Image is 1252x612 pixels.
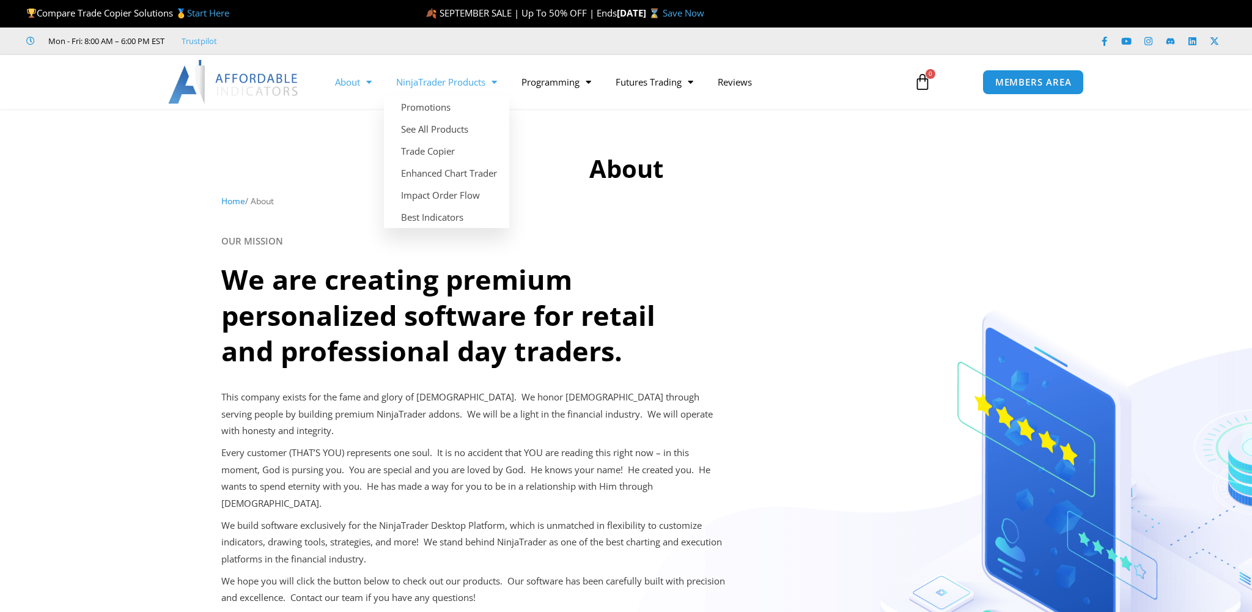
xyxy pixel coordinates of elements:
a: Impact Order Flow [384,184,509,206]
a: See All Products [384,118,509,140]
span: 0 [926,69,935,79]
nav: Menu [323,68,900,96]
a: Best Indicators [384,206,509,228]
ul: NinjaTrader Products [384,96,509,228]
a: Trustpilot [182,34,217,48]
h6: OUR MISSION [221,235,1031,247]
span: Mon - Fri: 8:00 AM – 6:00 PM EST [45,34,164,48]
span: Compare Trade Copier Solutions 🥇 [26,7,229,19]
a: Start Here [187,7,229,19]
a: Programming [509,68,603,96]
p: We hope you will click the button below to check out our products. Our software has been carefull... [221,573,726,607]
img: 🏆 [27,9,36,18]
strong: [DATE] ⌛ [617,7,663,19]
a: 0 [896,64,949,100]
a: Futures Trading [603,68,705,96]
a: NinjaTrader Products [384,68,509,96]
a: Home [221,195,245,207]
h2: We are creating premium personalized software for retail and professional day traders. [221,262,707,369]
h1: About [221,152,1031,186]
a: About [323,68,384,96]
a: Promotions [384,96,509,118]
a: Save Now [663,7,704,19]
nav: Breadcrumb [221,193,1031,209]
img: LogoAI | Affordable Indicators – NinjaTrader [168,60,300,104]
a: Trade Copier [384,140,509,162]
p: This company exists for the fame and glory of [DEMOGRAPHIC_DATA]. We honor [DEMOGRAPHIC_DATA] thr... [221,389,726,440]
p: We build software exclusively for the NinjaTrader Desktop Platform, which is unmatched in flexibi... [221,517,726,569]
a: MEMBERS AREA [982,70,1084,95]
a: Enhanced Chart Trader [384,162,509,184]
p: Every customer (THAT’S YOU) represents one soul. It is no accident that YOU are reading this righ... [221,444,726,512]
a: Reviews [705,68,764,96]
span: 🍂 SEPTEMBER SALE | Up To 50% OFF | Ends [425,7,617,19]
span: MEMBERS AREA [995,78,1072,87]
